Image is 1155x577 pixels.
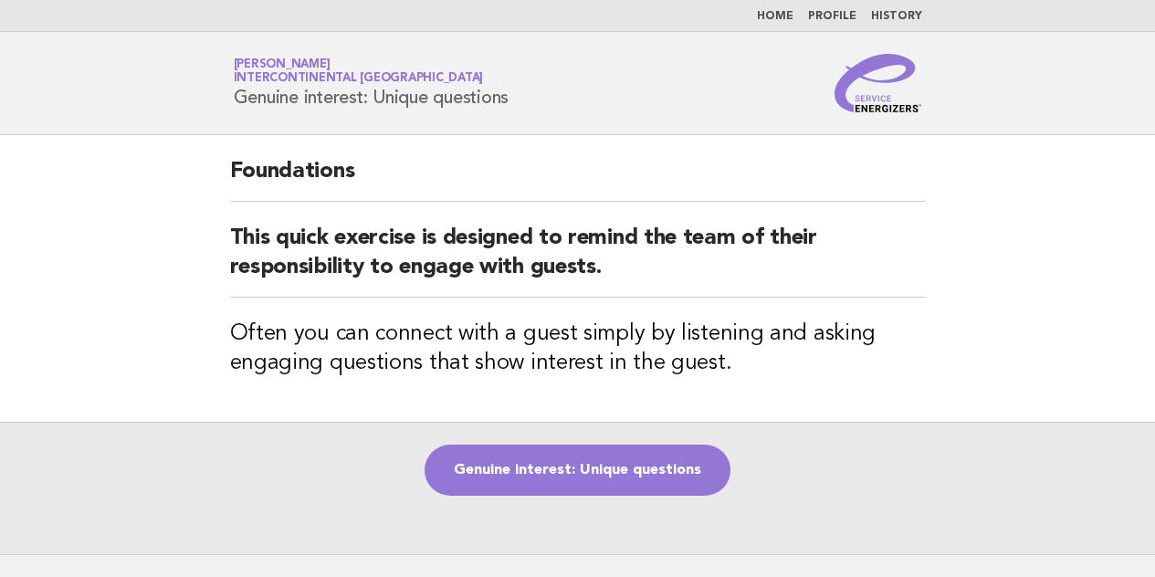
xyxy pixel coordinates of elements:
[757,11,793,22] a: Home
[234,59,509,107] h1: Genuine interest: Unique questions
[230,157,926,202] h2: Foundations
[425,445,730,496] a: Genuine interest: Unique questions
[234,58,484,84] a: [PERSON_NAME]InterContinental [GEOGRAPHIC_DATA]
[835,54,922,112] img: Service Energizers
[808,11,856,22] a: Profile
[230,320,926,378] h3: Often you can connect with a guest simply by listening and asking engaging questions that show in...
[871,11,922,22] a: History
[234,73,484,85] span: InterContinental [GEOGRAPHIC_DATA]
[230,224,926,298] h2: This quick exercise is designed to remind the team of their responsibility to engage with guests.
